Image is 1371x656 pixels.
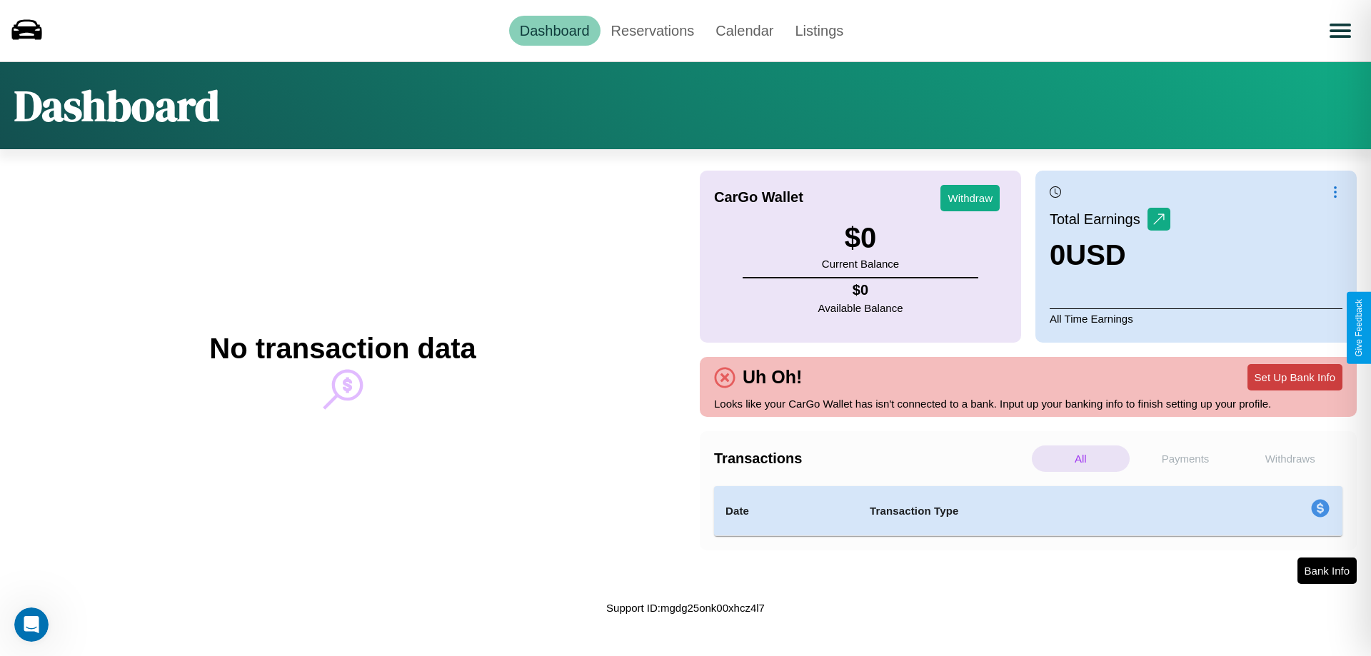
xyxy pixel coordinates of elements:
[714,189,803,206] h4: CarGo Wallet
[822,254,899,273] p: Current Balance
[784,16,854,46] a: Listings
[818,298,903,318] p: Available Balance
[1247,364,1342,390] button: Set Up Bank Info
[601,16,705,46] a: Reservations
[714,394,1342,413] p: Looks like your CarGo Wallet has isn't connected to a bank. Input up your banking info to finish ...
[606,598,765,617] p: Support ID: mgdg25onk00xhcz4l7
[14,76,219,135] h1: Dashboard
[822,222,899,254] h3: $ 0
[735,367,809,388] h4: Uh Oh!
[1137,445,1235,472] p: Payments
[1050,308,1342,328] p: All Time Earnings
[705,16,784,46] a: Calendar
[209,333,476,365] h2: No transaction data
[1032,445,1130,472] p: All
[1354,299,1364,357] div: Give Feedback
[1241,445,1339,472] p: Withdraws
[14,607,49,642] iframe: Intercom live chat
[714,450,1028,467] h4: Transactions
[818,282,903,298] h4: $ 0
[870,503,1194,520] h4: Transaction Type
[1050,206,1147,232] p: Total Earnings
[1050,239,1170,271] h3: 0 USD
[1297,557,1357,584] button: Bank Info
[725,503,847,520] h4: Date
[714,486,1342,536] table: simple table
[940,185,1000,211] button: Withdraw
[509,16,601,46] a: Dashboard
[1320,11,1360,51] button: Open menu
